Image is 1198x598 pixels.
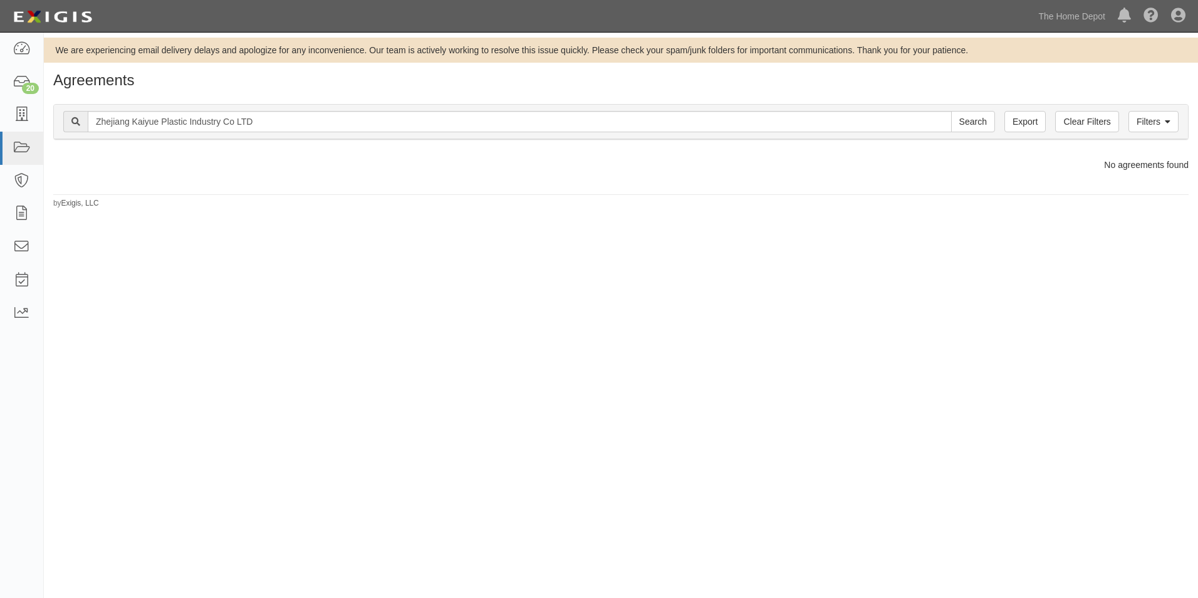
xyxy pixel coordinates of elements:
div: No agreements found [44,159,1198,171]
a: Clear Filters [1055,111,1118,132]
input: Search [88,111,952,132]
a: Export [1004,111,1046,132]
div: We are experiencing email delivery delays and apologize for any inconvenience. Our team is active... [44,44,1198,56]
h1: Agreements [53,72,1189,88]
input: Search [951,111,995,132]
a: The Home Depot [1032,4,1112,29]
div: 20 [22,83,39,94]
a: Filters [1128,111,1179,132]
small: by [53,198,99,209]
i: Help Center - Complianz [1143,9,1159,24]
a: Exigis, LLC [61,199,99,207]
img: logo-5460c22ac91f19d4615b14bd174203de0afe785f0fc80cf4dbbc73dc1793850b.png [9,6,96,28]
